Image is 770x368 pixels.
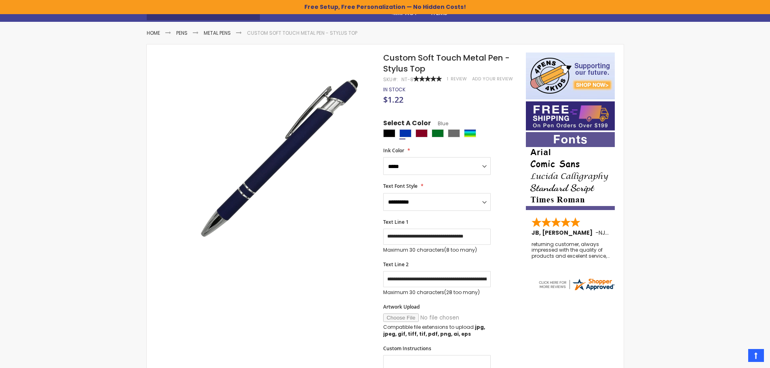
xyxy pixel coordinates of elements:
[383,52,510,74] span: Custom Soft Touch Metal Pen - Stylus Top
[447,76,468,82] a: 1 Review
[383,289,491,296] p: Maximum 30 characters
[383,247,491,253] p: Maximum 30 characters
[532,242,610,259] div: returning customer, always impressed with the quality of products and excelent service, will retu...
[383,86,405,93] div: Availability
[431,120,448,127] span: Blue
[401,76,413,83] div: NT-8
[538,286,615,293] a: 4pens.com certificate URL
[447,76,448,82] span: 1
[399,129,411,137] div: Blue
[188,64,373,249] img: regal_rubber_blue_n_3_1_2.jpg
[599,229,609,237] span: NJ
[451,76,467,82] span: Review
[416,129,428,137] div: Burgundy
[147,29,160,36] a: Home
[383,324,491,337] p: Compatible file extensions to upload:
[526,101,615,130] img: Free shipping on orders over $199
[383,219,409,225] span: Text Line 1
[472,76,513,82] a: Add Your Review
[383,119,431,130] span: Select A Color
[595,229,666,237] span: - ,
[383,147,404,154] span: Ink Color
[464,129,476,137] div: Assorted
[383,303,420,310] span: Artwork Upload
[383,345,431,352] span: Custom Instructions
[532,229,595,237] span: JB, [PERSON_NAME]
[247,30,357,36] li: Custom Soft Touch Metal Pen - Stylus Top
[444,246,477,253] span: (8 too many)
[176,29,188,36] a: Pens
[444,289,480,296] span: (28 too many)
[538,277,615,292] img: 4pens.com widget logo
[413,76,442,82] div: 100%
[448,129,460,137] div: Grey
[383,86,405,93] span: In stock
[432,129,444,137] div: Green
[526,132,615,210] img: font-personalization-examples
[383,261,409,268] span: Text Line 2
[383,94,403,105] span: $1.22
[703,346,770,368] iframe: Google Customer Reviews
[383,324,485,337] strong: jpg, jpeg, gif, tiff, tif, pdf, png, ai, eps
[383,76,398,83] strong: SKU
[383,183,418,189] span: Text Font Style
[526,53,615,99] img: 4pens 4 kids
[204,29,231,36] a: Metal Pens
[383,129,395,137] div: Black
